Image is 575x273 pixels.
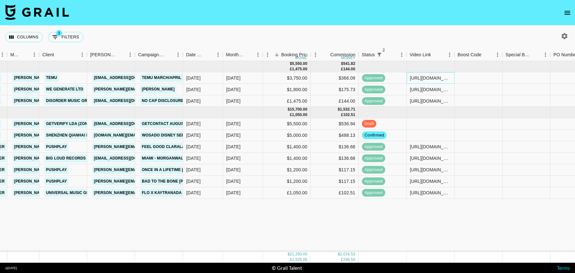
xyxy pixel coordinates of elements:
[7,49,39,61] div: Manager
[281,49,310,61] div: Booking Price
[12,143,117,151] a: [PERSON_NAME][EMAIL_ADDRESS][DOMAIN_NAME]
[458,49,482,61] div: Boost Code
[338,252,340,257] div: $
[92,131,196,139] a: [DOMAIN_NAME][EMAIL_ADDRESS][DOMAIN_NAME]
[30,50,39,59] button: Menu
[359,49,407,61] div: Status
[341,61,343,66] div: $
[140,143,195,151] a: Feel Good claralasan
[44,189,99,197] a: Universal Music Group
[410,75,451,81] div: https://www.tiktok.com/@piperrockelle/video/7526396415296277774?_r=1&_t=ZT-8xyyUXL1U8d
[92,74,164,82] a: [EMAIL_ADDRESS][DOMAIN_NAME]
[140,74,183,82] a: TEMU March/April
[140,189,211,197] a: FLO x Kaytranada - "The Mood"
[410,86,451,93] div: https://www.tiktok.com/@piperrockelle/video/7528178796374019342?_t=ZT-8y78XntSQfn&_r=1
[263,153,311,164] div: $1,400.00
[92,189,196,197] a: [PERSON_NAME][EMAIL_ADDRESS][DOMAIN_NAME]
[340,252,355,257] div: 2,074.53
[263,50,272,59] button: Menu
[92,143,196,151] a: [PERSON_NAME][EMAIL_ADDRESS][DOMAIN_NAME]
[186,132,201,138] div: 15/07/2025
[375,50,384,59] div: 2 active filters
[21,50,30,59] button: Sort
[272,50,281,59] button: Sort
[186,98,201,104] div: 17/07/2025
[5,32,43,42] button: Select columns
[311,84,359,95] div: $175.73
[362,98,385,104] span: approved
[44,154,87,162] a: Big Loud Records
[263,72,311,84] div: $3,750.00
[87,49,135,61] div: Booker
[263,176,311,187] div: $1,200.00
[290,61,292,66] div: $
[445,50,455,59] button: Menu
[186,49,204,61] div: Date Created
[343,61,355,66] div: 541.82
[311,95,359,107] div: £144.00
[263,141,311,153] div: $1,400.00
[78,50,87,59] button: Menu
[410,190,451,196] div: https://www.tiktok.com/@lovealwayspiper/video/7533378632715193655?_r=1&_t=ZT-8yUx9qiDU0d
[502,49,550,61] div: Special Booking Type
[44,85,85,93] a: We Generate Ltd
[311,176,359,187] div: $117.15
[362,155,385,161] span: approved
[292,257,307,262] div: 2,525.00
[140,97,185,105] a: no cap Disclosure
[226,86,241,93] div: Jul '25
[253,50,263,59] button: Menu
[5,4,69,20] img: Grail Talent
[186,86,201,93] div: 17/07/2025
[311,72,359,84] div: $366.09
[186,190,201,196] div: 30/07/2025
[295,56,310,60] div: money
[44,131,169,139] a: Shenzhen Qianhai Magwow Technology [DOMAIN_NAME]
[244,50,253,59] button: Sort
[226,49,244,61] div: Month Due
[362,144,385,150] span: approved
[11,49,21,61] div: Manager
[42,49,54,61] div: Client
[165,50,173,59] button: Sort
[204,50,213,59] button: Sort
[92,166,196,174] a: [PERSON_NAME][EMAIL_ADDRESS][DOMAIN_NAME]
[362,75,385,81] span: approved
[410,98,451,104] div: https://www.tiktok.com/@piperrockelle/video/7527772765122874679
[343,112,355,118] div: 102.51
[340,107,355,112] div: 1,532.71
[56,30,62,36] span: 3
[173,50,183,59] button: Menu
[311,187,359,199] div: £102.51
[92,85,196,93] a: [PERSON_NAME][EMAIL_ADDRESS][DOMAIN_NAME]
[410,167,451,173] div: https://www.tiktok.com/@lovealwayspiper/video/7539270787405057293?_r=1&_t=ZT-8yvwLUHFWpS
[311,153,359,164] div: $136.68
[39,49,87,61] div: Client
[532,50,541,59] button: Sort
[12,74,117,82] a: [PERSON_NAME][EMAIL_ADDRESS][DOMAIN_NAME]
[12,97,117,105] a: [PERSON_NAME][EMAIL_ADDRESS][DOMAIN_NAME]
[362,121,376,127] span: draft
[12,154,117,162] a: [PERSON_NAME][EMAIL_ADDRESS][DOMAIN_NAME]
[138,49,165,61] div: Campaign (Type)
[338,107,340,112] div: $
[561,6,574,19] button: open drawer
[311,118,359,130] div: $536.94
[493,50,502,59] button: Menu
[44,166,68,174] a: PushPlay
[12,166,117,174] a: [PERSON_NAME][EMAIL_ADDRESS][DOMAIN_NAME]
[213,50,223,59] button: Menu
[226,121,241,127] div: Aug '25
[90,49,117,61] div: [PERSON_NAME]
[186,167,201,173] div: 11/08/2025
[506,49,532,61] div: Special Booking Type
[311,130,359,141] div: $488.13
[263,130,311,141] div: $5,000.00
[362,132,387,138] span: confirmed
[380,47,387,53] span: 2
[362,190,385,196] span: approved
[362,49,375,61] div: Status
[290,112,292,118] div: £
[92,97,164,105] a: [EMAIL_ADDRESS][DOMAIN_NAME]
[12,85,117,93] a: [PERSON_NAME][EMAIL_ADDRESS][DOMAIN_NAME]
